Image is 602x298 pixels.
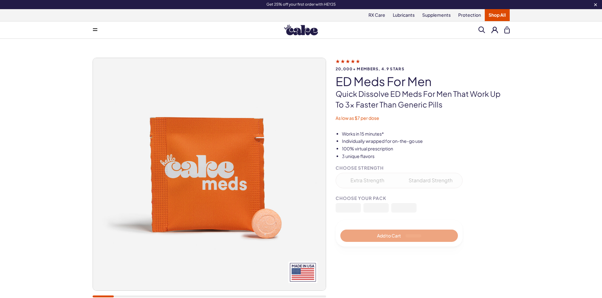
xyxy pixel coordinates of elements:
a: Shop All [485,9,510,21]
span: 20,000+ members, 4.9 stars [336,67,510,71]
li: Works in 15 minutes* [342,131,510,137]
div: Get 25% off your first order with HEY25 [74,2,529,7]
img: ED Meds for Men [93,58,326,290]
p: Quick dissolve ED Meds for men that work up to 3x faster than generic pills [336,89,510,110]
li: Individually wrapped for on-the-go use [342,138,510,144]
li: 100% virtual prescription [342,146,510,152]
a: Lubricants [389,9,418,21]
li: 3 unique flavors [342,153,510,160]
a: Supplements [418,9,454,21]
a: 20,000+ members, 4.9 stars [336,58,510,71]
h1: ED Meds for Men [336,75,510,88]
a: RX Care [365,9,389,21]
img: Hello Cake [284,25,318,35]
p: As low as $7 per dose [336,115,510,121]
a: Protection [454,9,485,21]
